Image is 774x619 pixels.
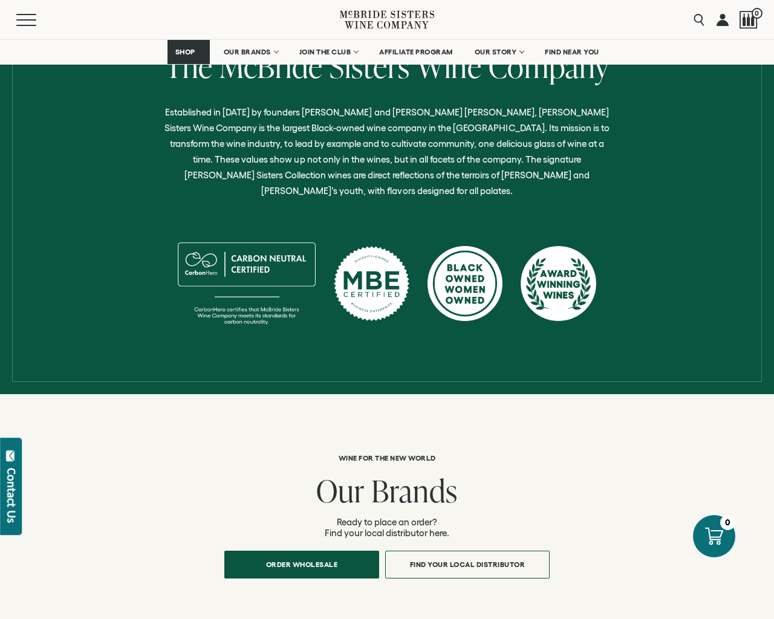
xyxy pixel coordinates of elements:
p: Ready to place an order? Find your local distributor here. [12,517,762,539]
span: Order Wholesale [245,553,359,576]
span: FIND NEAR YOU [545,48,599,56]
span: Brands [371,470,458,511]
span: AFFILIATE PROGRAM [379,48,453,56]
span: The [165,45,213,87]
span: SHOP [175,48,196,56]
a: AFFILIATE PROGRAM [371,40,461,64]
span: OUR STORY [475,48,517,56]
span: Sisters [330,45,410,87]
span: Company [489,45,610,87]
span: Find Your Local Distributor [389,553,547,576]
a: OUR STORY [467,40,532,64]
button: Mobile Menu Trigger [16,14,60,26]
div: Contact Us [5,468,18,523]
div: 0 [720,515,735,530]
a: Order Wholesale [224,551,379,578]
span: 0 [752,8,763,19]
a: Find Your Local Distributor [385,551,550,578]
a: JOIN THE CLUB [291,40,366,64]
p: Established in [DATE] by founders [PERSON_NAME] and [PERSON_NAME] [PERSON_NAME], [PERSON_NAME] Si... [160,105,614,199]
a: OUR BRANDS [216,40,285,64]
a: FIND NEAR YOU [537,40,607,64]
a: SHOP [167,40,210,64]
span: McBride [220,45,323,87]
span: OUR BRANDS [224,48,271,56]
span: Wine [417,45,482,87]
span: Our [316,470,365,511]
span: JOIN THE CLUB [299,48,351,56]
h6: Wine for the New World [12,454,762,462]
